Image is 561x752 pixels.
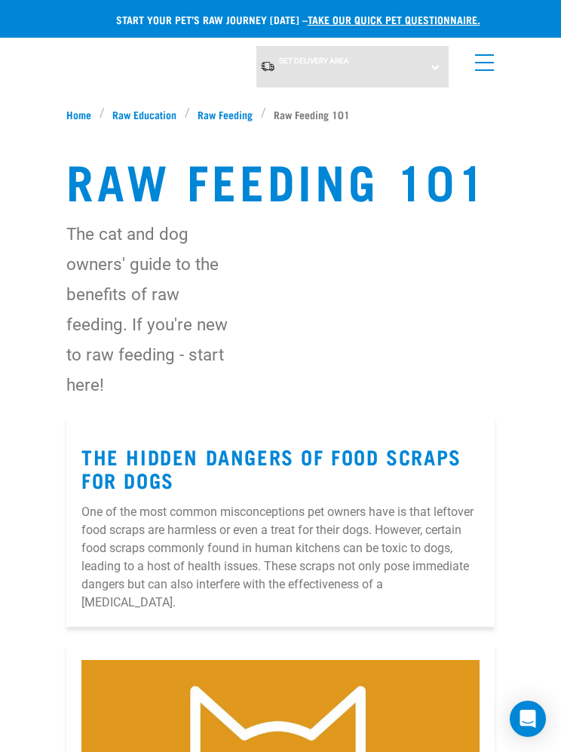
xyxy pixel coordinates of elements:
[510,701,546,737] div: Open Intercom Messenger
[66,106,495,122] nav: breadcrumbs
[467,45,495,72] a: menu
[112,106,176,122] span: Raw Education
[260,60,275,72] img: van-moving.png
[66,106,91,122] span: Home
[190,106,261,122] a: Raw Feeding
[105,106,185,122] a: Raw Education
[198,106,253,122] span: Raw Feeding
[308,17,480,22] a: take our quick pet questionnaire.
[70,52,211,75] img: Raw Essentials Logo
[81,450,461,485] a: The Hidden Dangers of Food Scraps for Dogs
[279,57,349,65] span: Set Delivery Area
[81,503,480,612] p: One of the most common misconceptions pet owners have is that leftover food scraps are harmless o...
[66,106,100,122] a: Home
[66,152,495,207] h1: Raw Feeding 101
[66,219,238,400] p: The cat and dog owners' guide to the benefits of raw feeding. If you're new to raw feeding - star...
